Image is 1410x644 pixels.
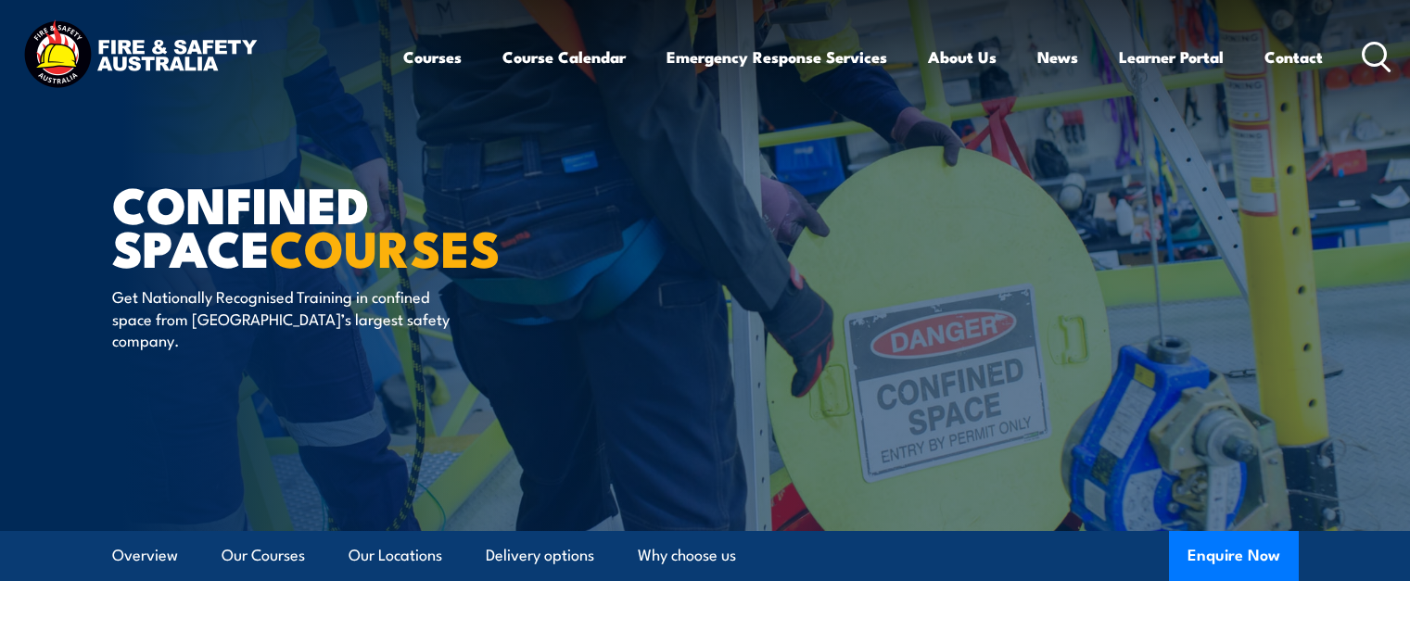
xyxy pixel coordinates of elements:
[222,531,305,580] a: Our Courses
[638,531,736,580] a: Why choose us
[112,285,451,350] p: Get Nationally Recognised Training in confined space from [GEOGRAPHIC_DATA]’s largest safety comp...
[1264,32,1323,82] a: Contact
[270,208,501,284] strong: COURSES
[486,531,594,580] a: Delivery options
[349,531,442,580] a: Our Locations
[1037,32,1078,82] a: News
[112,182,570,268] h1: Confined Space
[667,32,887,82] a: Emergency Response Services
[1119,32,1224,82] a: Learner Portal
[403,32,462,82] a: Courses
[1169,531,1299,581] button: Enquire Now
[928,32,997,82] a: About Us
[502,32,626,82] a: Course Calendar
[112,531,178,580] a: Overview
